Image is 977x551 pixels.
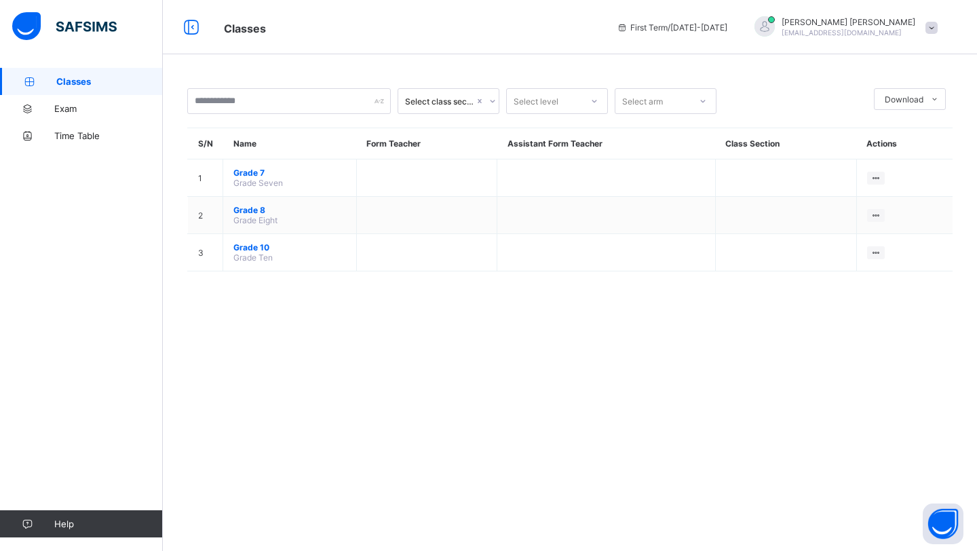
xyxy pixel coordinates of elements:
th: Actions [856,128,953,159]
td: 1 [188,159,223,197]
div: Select class section [405,96,474,107]
span: Grade Eight [233,215,277,225]
span: Grade Ten [233,252,273,263]
div: Select level [514,88,558,114]
span: Grade 8 [233,205,346,215]
span: Grade 7 [233,168,346,178]
th: Class Section [715,128,856,159]
th: Assistant Form Teacher [497,128,715,159]
div: Select arm [622,88,663,114]
span: Classes [224,22,266,35]
th: Name [223,128,357,159]
td: 2 [188,197,223,234]
img: safsims [12,12,117,41]
td: 3 [188,234,223,271]
span: session/term information [617,22,727,33]
span: Time Table [54,130,163,141]
span: [PERSON_NAME] [PERSON_NAME] [782,17,915,27]
span: Help [54,518,162,529]
span: Exam [54,103,163,114]
th: S/N [188,128,223,159]
span: [EMAIL_ADDRESS][DOMAIN_NAME] [782,28,902,37]
div: SaimahKhokhar [741,16,944,39]
span: Classes [56,76,163,87]
span: Grade 10 [233,242,346,252]
span: Grade Seven [233,178,283,188]
button: Open asap [923,503,963,544]
th: Form Teacher [356,128,497,159]
span: Download [885,94,923,104]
